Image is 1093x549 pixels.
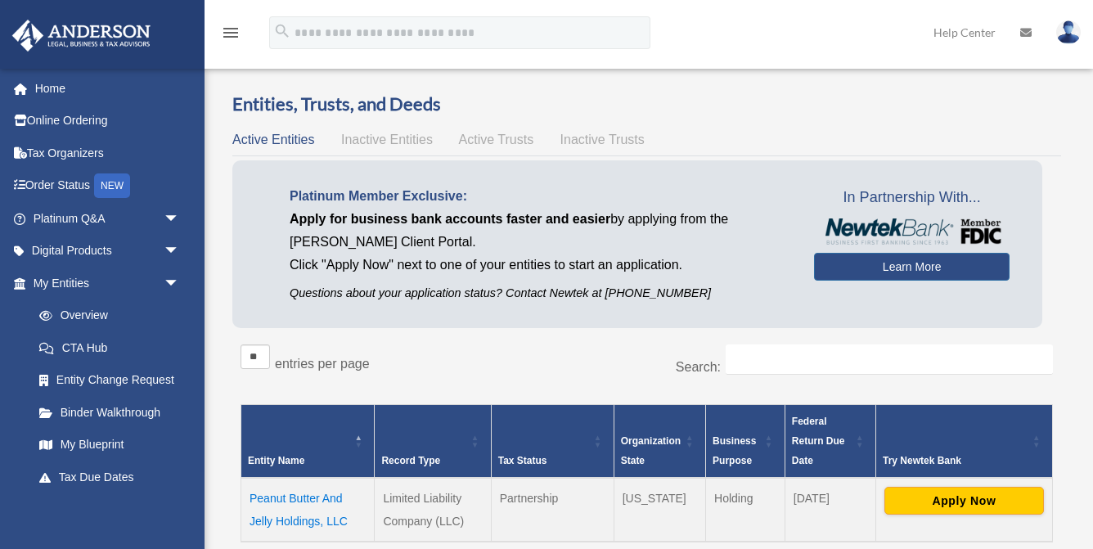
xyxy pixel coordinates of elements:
[491,478,614,542] td: Partnership
[232,133,314,146] span: Active Entities
[884,487,1044,515] button: Apply Now
[23,429,196,461] a: My Blueprint
[11,267,196,299] a: My Entitiesarrow_drop_down
[11,105,205,137] a: Online Ordering
[614,405,705,479] th: Organization State: Activate to sort
[883,451,1028,470] div: Try Newtek Bank
[381,455,440,466] span: Record Type
[23,396,196,429] a: Binder Walkthrough
[94,173,130,198] div: NEW
[164,493,196,527] span: arrow_drop_down
[676,360,721,374] label: Search:
[164,235,196,268] span: arrow_drop_down
[23,331,196,364] a: CTA Hub
[822,218,1001,245] img: NewtekBankLogoSM.png
[11,202,205,235] a: Platinum Q&Aarrow_drop_down
[11,169,205,203] a: Order StatusNEW
[23,364,196,397] a: Entity Change Request
[560,133,645,146] span: Inactive Trusts
[614,478,705,542] td: [US_STATE]
[785,478,875,542] td: [DATE]
[164,267,196,300] span: arrow_drop_down
[792,416,845,466] span: Federal Return Due Date
[785,405,875,479] th: Federal Return Due Date: Activate to sort
[1056,20,1081,44] img: User Pic
[164,202,196,236] span: arrow_drop_down
[290,208,789,254] p: by applying from the [PERSON_NAME] Client Portal.
[221,29,241,43] a: menu
[11,72,205,105] a: Home
[498,455,547,466] span: Tax Status
[290,212,610,226] span: Apply for business bank accounts faster and easier
[221,23,241,43] i: menu
[23,461,196,493] a: Tax Due Dates
[290,254,789,277] p: Click "Apply Now" next to one of your entities to start an application.
[11,493,205,526] a: My Anderson Teamarrow_drop_down
[11,137,205,169] a: Tax Organizers
[232,92,1061,117] h3: Entities, Trusts, and Deeds
[290,283,789,304] p: Questions about your application status? Contact Newtek at [PHONE_NUMBER]
[290,185,789,208] p: Platinum Member Exclusive:
[248,455,304,466] span: Entity Name
[375,478,491,542] td: Limited Liability Company (LLC)
[275,357,370,371] label: entries per page
[23,299,188,332] a: Overview
[713,435,756,466] span: Business Purpose
[875,405,1052,479] th: Try Newtek Bank : Activate to sort
[706,478,785,542] td: Holding
[814,185,1010,211] span: In Partnership With...
[7,20,155,52] img: Anderson Advisors Platinum Portal
[241,405,375,479] th: Entity Name: Activate to invert sorting
[491,405,614,479] th: Tax Status: Activate to sort
[273,22,291,40] i: search
[706,405,785,479] th: Business Purpose: Activate to sort
[11,235,205,268] a: Digital Productsarrow_drop_down
[341,133,433,146] span: Inactive Entities
[375,405,491,479] th: Record Type: Activate to sort
[814,253,1010,281] a: Learn More
[459,133,534,146] span: Active Trusts
[621,435,681,466] span: Organization State
[241,478,375,542] td: Peanut Butter And Jelly Holdings, LLC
